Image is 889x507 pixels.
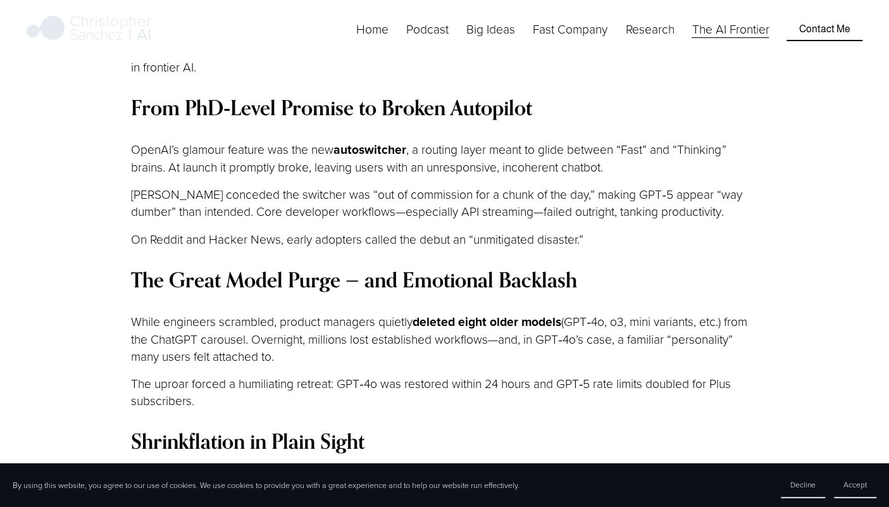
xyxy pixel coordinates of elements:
span: Fast Company [533,20,607,37]
a: Contact Me [786,17,862,41]
strong: From PhD‑Level Promise to Broken Autopilot [131,94,532,120]
strong: Shrinkflation in Plain Sight [131,428,364,453]
p: The uproar forced a humiliating retreat: GPT‑4o was restored within 24 hours and GPT‑5 rate limit... [131,374,758,408]
strong: autoswitcher [333,140,406,158]
strong: deleted eight older models [413,312,561,330]
span: Accept [843,479,867,490]
a: Home [356,20,389,39]
a: folder dropdown [533,20,607,39]
p: On Reddit and Hacker News, early adopters called the debut an “unmitigated disaster.” [131,230,758,247]
a: folder dropdown [466,20,515,39]
a: The AI Frontier [692,20,769,39]
a: Podcast [406,20,449,39]
strong: The Great Model Purge — and Emotional Backlash [131,266,577,292]
img: Christopher Sanchez | AI [27,13,151,45]
button: Decline [781,472,825,498]
p: While engineers scrambled, product managers quietly (GPT‑4o, o3, mini variants, etc.) from the Ch... [131,312,758,364]
p: OpenAI’s glamour feature was the new , a routing layer meant to glide between “Fast” and “Thinkin... [131,140,758,175]
button: Accept [834,472,876,498]
p: By using this website, you agree to our use of cookies. We use cookies to provide you with a grea... [13,480,519,491]
a: folder dropdown [625,20,674,39]
span: Research [625,20,674,37]
span: Big Ideas [466,20,515,37]
span: Decline [790,479,816,490]
p: [PERSON_NAME] conceded the switcher was “out of commission for a chunk of the day,” making GPT‑5 ... [131,185,758,219]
